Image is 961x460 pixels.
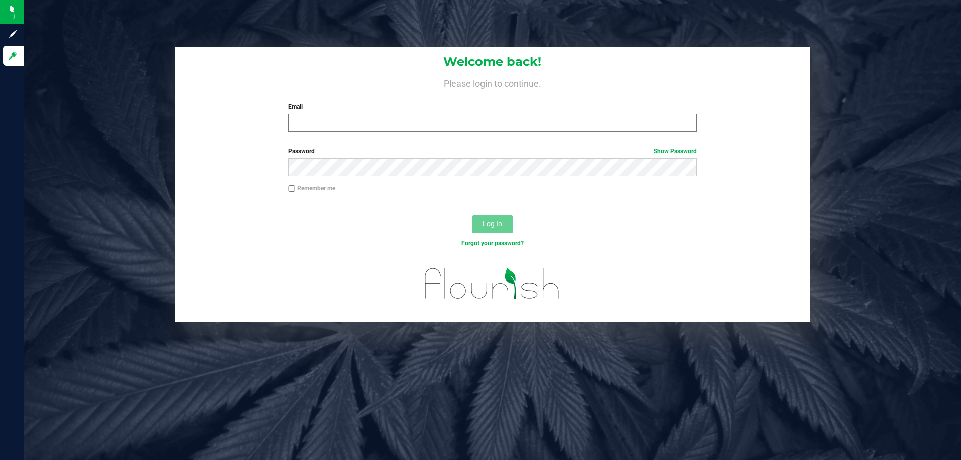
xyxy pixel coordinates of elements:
[288,102,696,111] label: Email
[461,240,524,247] a: Forgot your password?
[288,184,335,193] label: Remember me
[288,148,315,155] span: Password
[654,148,697,155] a: Show Password
[413,258,572,309] img: flourish_logo.svg
[483,220,502,228] span: Log In
[472,215,513,233] button: Log In
[8,29,18,39] inline-svg: Sign up
[175,76,810,88] h4: Please login to continue.
[8,51,18,61] inline-svg: Log in
[175,55,810,68] h1: Welcome back!
[288,185,295,192] input: Remember me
